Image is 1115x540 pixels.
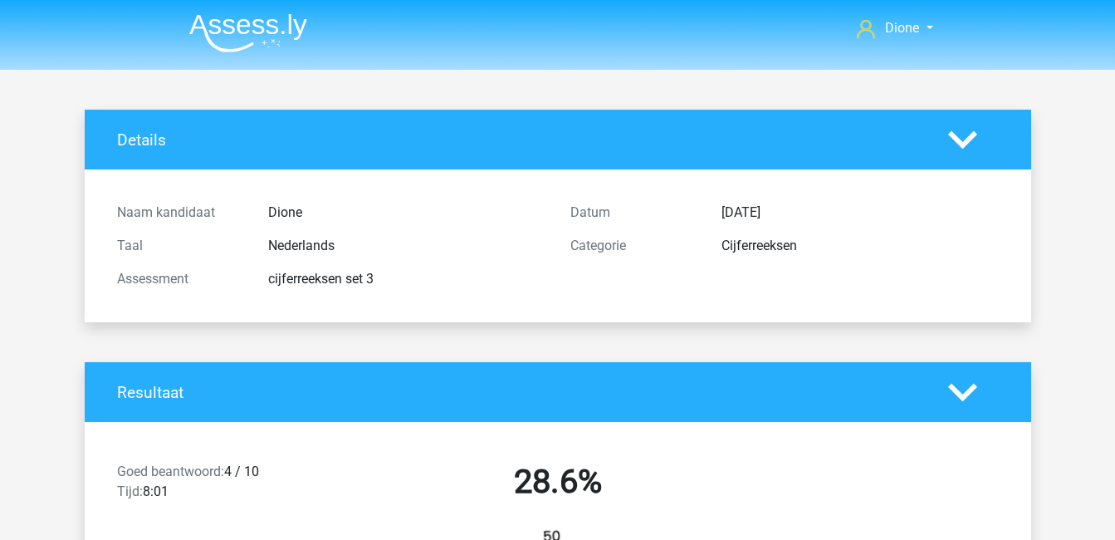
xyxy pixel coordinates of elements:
div: Nederlands [256,236,558,256]
h4: Details [117,130,923,150]
div: Cijferreeksen [709,236,1011,256]
h4: Resultaat [117,383,923,402]
div: cijferreeksen set 3 [256,269,558,289]
span: Tijd: [117,484,143,499]
div: Assessment [105,269,256,289]
div: Datum [558,203,709,223]
div: Dione [256,203,558,223]
div: Naam kandidaat [105,203,256,223]
div: Taal [105,236,256,256]
div: [DATE] [709,203,1011,223]
img: Assessly [189,13,307,52]
div: Categorie [558,236,709,256]
span: Goed beantwoord: [117,464,224,479]
span: Dione [885,20,919,36]
div: 4 / 10 8:01 [105,462,331,508]
a: Dione [850,18,939,38]
h2: 28.6% [344,462,772,502]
